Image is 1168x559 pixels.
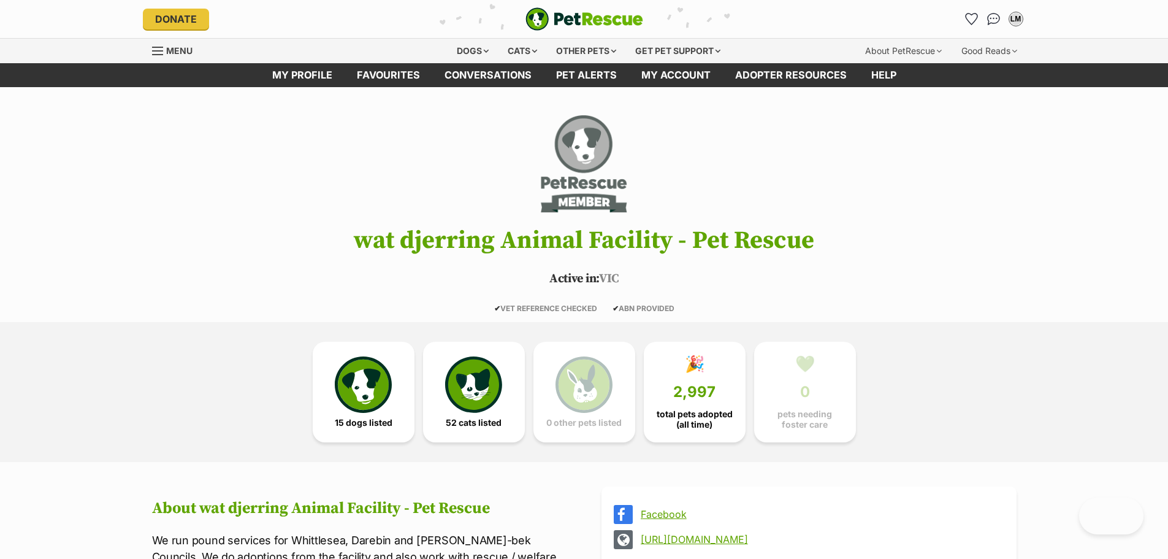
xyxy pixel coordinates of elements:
[152,39,201,61] a: Menu
[335,357,391,413] img: petrescue-icon-eee76f85a60ef55c4a1927667547b313a7c0e82042636edf73dce9c88f694885.svg
[765,409,845,429] span: pets needing foster care
[432,63,544,87] a: conversations
[1010,13,1022,25] div: LM
[795,355,815,373] div: 💚
[953,39,1026,63] div: Good Reads
[629,63,723,87] a: My account
[446,418,502,428] span: 52 cats listed
[494,304,500,313] icon: ✔
[1006,9,1026,29] button: My account
[166,45,193,56] span: Menu
[533,342,635,442] a: 0 other pets listed
[613,304,674,313] span: ABN PROVIDED
[613,304,619,313] icon: ✔
[134,227,1035,254] h1: wat djerring Animal Facility - Pet Rescue
[313,342,414,442] a: 15 dogs listed
[857,39,950,63] div: About PetRescue
[800,384,810,401] span: 0
[143,9,209,29] a: Donate
[859,63,909,87] a: Help
[549,271,599,287] span: Active in:
[1079,498,1143,534] iframe: Help Scout Beacon - Open
[548,39,625,63] div: Other pets
[448,39,497,63] div: Dogs
[987,13,1000,25] img: chat-41dd97257d64d25036548639549fe6c8038ab92f7586957e7f3b1b290dea8141.svg
[984,9,1004,29] a: Conversations
[654,409,735,429] span: total pets adopted (all time)
[673,384,716,401] span: 2,997
[134,270,1035,288] p: VIC
[345,63,432,87] a: Favourites
[423,342,525,442] a: 52 cats listed
[152,499,567,518] h2: About wat djerring Animal Facility - Pet Rescue
[499,39,546,63] div: Cats
[723,63,859,87] a: Adopter resources
[445,357,502,413] img: cat-icon-068c71abf8fe30c970a85cd354bc8e23425d12f6e8612795f06af48be43a487a.svg
[555,357,612,413] img: bunny-icon-b786713a4a21a2fe6d13e954f4cb29d131f1b31f8a74b52ca2c6d2999bc34bbe.svg
[962,9,982,29] a: Favourites
[644,342,746,442] a: 🎉 2,997 total pets adopted (all time)
[335,418,392,428] span: 15 dogs listed
[494,304,597,313] span: VET REFERENCE CHECKED
[260,63,345,87] a: My profile
[546,418,622,428] span: 0 other pets listed
[754,342,856,442] a: 💚 0 pets needing foster care
[685,355,704,373] div: 🎉
[627,39,729,63] div: Get pet support
[962,9,1026,29] ul: Account quick links
[525,7,643,31] a: PetRescue
[641,509,999,520] a: Facebook
[525,7,643,31] img: logo-e224e6f780fb5917bec1dbf3a21bbac754714ae5b6737aabdf751b685950b380.svg
[544,63,629,87] a: Pet alerts
[641,534,999,545] a: [URL][DOMAIN_NAME]
[538,112,630,216] img: wat djerring Animal Facility - Pet Rescue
